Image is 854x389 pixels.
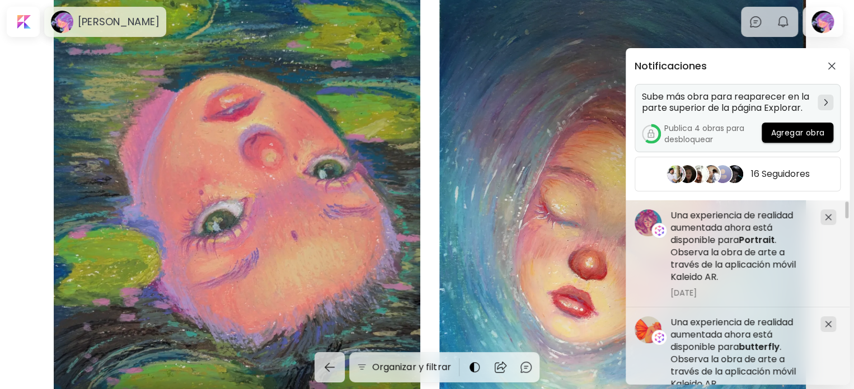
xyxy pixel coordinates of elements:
a: Agregar obra [762,123,833,145]
span: [DATE] [670,288,811,298]
button: closeButton [823,57,841,75]
h5: 16 Seguidores [751,168,810,180]
img: chevron [824,99,828,106]
h5: Una experiencia de realidad aumentada ahora está disponible para . Observa la obra de arte a trav... [670,209,811,283]
h5: Sube más obra para reaparecer en la parte superior de la página Explorar. [642,91,813,114]
h5: Publica 4 obras para desbloquear [664,123,762,145]
span: Agregar obra [771,127,824,139]
span: Portrait [739,233,775,246]
img: closeButton [828,62,836,70]
h5: Notificaciones [635,60,707,72]
span: butterfly [739,340,780,353]
button: Agregar obra [762,123,833,143]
